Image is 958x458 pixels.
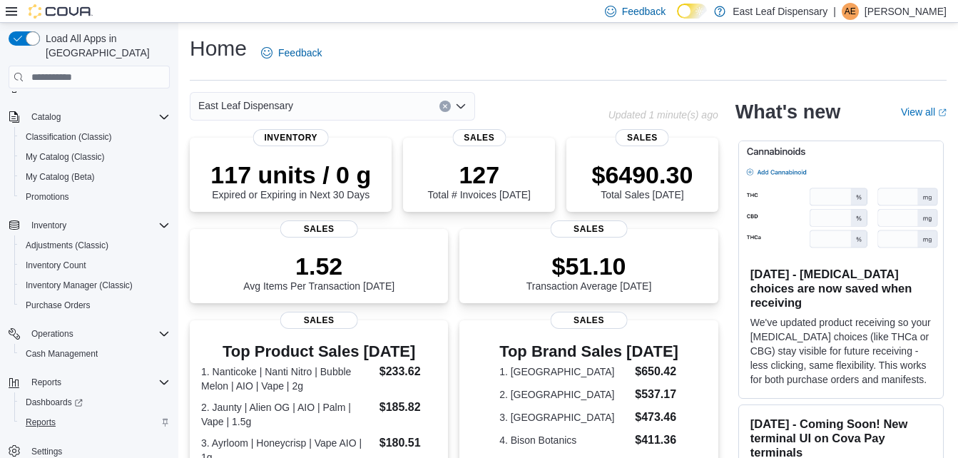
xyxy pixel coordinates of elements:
[379,434,437,452] dd: $180.51
[26,348,98,360] span: Cash Management
[26,260,86,271] span: Inventory Count
[526,252,652,280] p: $51.10
[20,297,96,314] a: Purchase Orders
[735,101,840,123] h2: What's new
[379,363,437,380] dd: $233.62
[14,127,175,147] button: Classification (Classic)
[20,148,111,166] a: My Catalog (Classic)
[26,374,67,391] button: Reports
[635,432,678,449] dd: $411.36
[20,277,170,294] span: Inventory Manager (Classic)
[608,109,718,121] p: Updated 1 minute(s) ago
[428,161,531,200] div: Total # Invoices [DATE]
[26,300,91,311] span: Purchase Orders
[278,46,322,60] span: Feedback
[20,277,138,294] a: Inventory Manager (Classic)
[635,409,678,426] dd: $473.46
[20,414,170,431] span: Reports
[31,111,61,123] span: Catalog
[14,295,175,315] button: Purchase Orders
[280,312,358,329] span: Sales
[210,161,371,200] div: Expired or Expiring in Next 30 Days
[26,374,170,391] span: Reports
[20,128,118,146] a: Classification (Classic)
[26,217,170,234] span: Inventory
[20,188,170,205] span: Promotions
[20,148,170,166] span: My Catalog (Classic)
[677,4,707,19] input: Dark Mode
[20,237,170,254] span: Adjustments (Classic)
[26,240,108,251] span: Adjustments (Classic)
[750,267,932,310] h3: [DATE] - [MEDICAL_DATA] choices are now saved when receiving
[210,161,371,189] p: 117 units / 0 g
[198,97,293,114] span: East Leaf Dispensary
[190,34,247,63] h1: Home
[26,108,170,126] span: Catalog
[26,325,170,342] span: Operations
[14,187,175,207] button: Promotions
[31,328,73,340] span: Operations
[379,399,437,416] dd: $185.82
[243,252,394,292] div: Avg Items Per Transaction [DATE]
[26,280,133,291] span: Inventory Manager (Classic)
[20,414,61,431] a: Reports
[616,129,669,146] span: Sales
[31,377,61,388] span: Reports
[14,344,175,364] button: Cash Management
[591,161,693,189] p: $6490.30
[938,108,947,117] svg: External link
[3,107,175,127] button: Catalog
[622,4,666,19] span: Feedback
[26,171,95,183] span: My Catalog (Beta)
[14,167,175,187] button: My Catalog (Beta)
[26,417,56,428] span: Reports
[201,365,374,393] dt: 1. Nanticoke | Nanti Nitro | Bubble Melon | AIO | Vape | 2g
[20,297,170,314] span: Purchase Orders
[14,392,175,412] a: Dashboards
[842,3,859,20] div: Ashley Easterling
[201,343,437,360] h3: Top Product Sales [DATE]
[20,237,114,254] a: Adjustments (Classic)
[591,161,693,200] div: Total Sales [DATE]
[3,215,175,235] button: Inventory
[499,343,678,360] h3: Top Brand Sales [DATE]
[550,312,628,329] span: Sales
[20,345,170,362] span: Cash Management
[20,168,101,185] a: My Catalog (Beta)
[635,363,678,380] dd: $650.42
[499,410,629,424] dt: 3. [GEOGRAPHIC_DATA]
[243,252,394,280] p: 1.52
[26,325,79,342] button: Operations
[499,387,629,402] dt: 2. [GEOGRAPHIC_DATA]
[455,101,467,112] button: Open list of options
[3,324,175,344] button: Operations
[26,397,83,408] span: Dashboards
[26,108,66,126] button: Catalog
[26,131,112,143] span: Classification (Classic)
[29,4,93,19] img: Cova
[255,39,327,67] a: Feedback
[20,394,170,411] span: Dashboards
[31,220,66,231] span: Inventory
[550,220,628,238] span: Sales
[26,191,69,203] span: Promotions
[901,106,947,118] a: View allExternal link
[20,257,170,274] span: Inventory Count
[439,101,451,112] button: Clear input
[20,128,170,146] span: Classification (Classic)
[14,255,175,275] button: Inventory Count
[20,188,75,205] a: Promotions
[499,433,629,447] dt: 4. Bison Botanics
[3,372,175,392] button: Reports
[31,446,62,457] span: Settings
[14,235,175,255] button: Adjustments (Classic)
[452,129,506,146] span: Sales
[26,151,105,163] span: My Catalog (Classic)
[428,161,531,189] p: 127
[14,147,175,167] button: My Catalog (Classic)
[526,252,652,292] div: Transaction Average [DATE]
[635,386,678,403] dd: $537.17
[20,168,170,185] span: My Catalog (Beta)
[833,3,836,20] p: |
